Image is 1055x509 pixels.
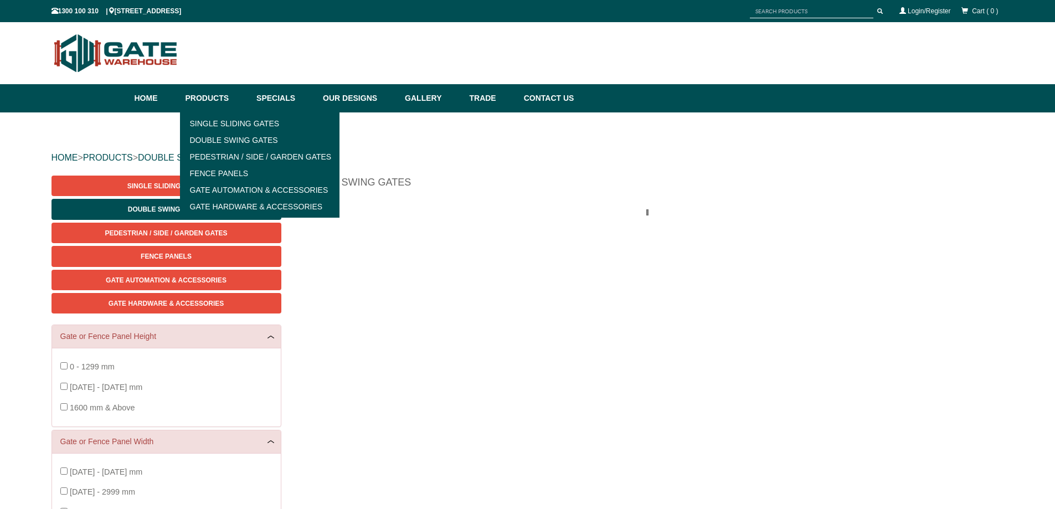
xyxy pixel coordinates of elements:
[183,165,337,182] a: Fence Panels
[183,132,337,148] a: Double Swing Gates
[518,84,574,112] a: Contact Us
[135,84,180,112] a: Home
[138,153,239,162] a: DOUBLE SWING GATES
[298,176,1004,195] h1: Double Swing Gates
[106,276,227,284] span: Gate Automation & Accessories
[52,199,281,219] a: Double Swing Gates
[183,182,337,198] a: Gate Automation & Accessories
[52,176,281,196] a: Single Sliding Gates
[60,331,272,342] a: Gate or Fence Panel Height
[908,7,950,15] a: Login/Register
[127,182,205,190] span: Single Sliding Gates
[646,209,655,215] img: please_wait.gif
[750,4,873,18] input: SEARCH PRODUCTS
[70,383,142,392] span: [DATE] - [DATE] mm
[52,7,182,15] span: 1300 100 310 | [STREET_ADDRESS]
[60,436,272,448] a: Gate or Fence Panel Width
[70,467,142,476] span: [DATE] - [DATE] mm
[52,293,281,313] a: Gate Hardware & Accessories
[52,153,78,162] a: HOME
[317,84,399,112] a: Our Designs
[70,403,135,412] span: 1600 mm & Above
[128,205,204,213] span: Double Swing Gates
[83,153,133,162] a: PRODUCTS
[183,115,337,132] a: Single Sliding Gates
[109,300,224,307] span: Gate Hardware & Accessories
[183,148,337,165] a: Pedestrian / Side / Garden Gates
[52,140,1004,176] div: > >
[183,198,337,215] a: Gate Hardware & Accessories
[180,84,251,112] a: Products
[52,28,181,79] img: Gate Warehouse
[70,362,115,371] span: 0 - 1299 mm
[399,84,464,112] a: Gallery
[52,223,281,243] a: Pedestrian / Side / Garden Gates
[141,253,192,260] span: Fence Panels
[52,270,281,290] a: Gate Automation & Accessories
[464,84,518,112] a: Trade
[105,229,227,237] span: Pedestrian / Side / Garden Gates
[251,84,317,112] a: Specials
[972,7,998,15] span: Cart ( 0 )
[52,246,281,266] a: Fence Panels
[70,487,135,496] span: [DATE] - 2999 mm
